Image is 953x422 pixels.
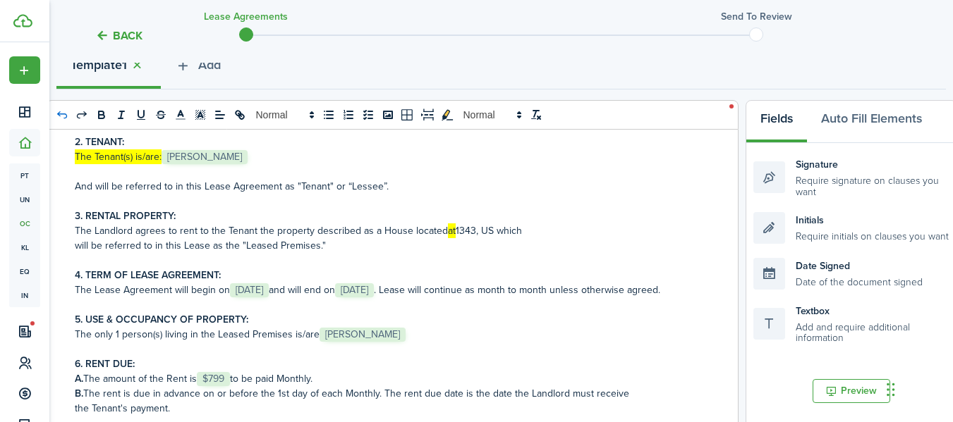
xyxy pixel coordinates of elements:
button: list: ordered [339,106,358,123]
button: bold [92,106,111,123]
strong: 6. RENT DUE: [75,356,135,371]
button: list: bullet [319,106,339,123]
p: will be referred to in this Lease as the "Leased Premises." [75,238,699,253]
button: pageBreak [418,106,437,123]
button: clean [526,106,546,123]
button: strike [151,106,171,123]
p: The Landlord agrees to rent to the Tenant the property described as a House located ﻿1343﻿, US which [75,223,699,238]
strong: A. [75,371,83,386]
button: undo: undo [52,106,72,123]
p: the Tenant's payment. [75,401,699,416]
a: eq [9,259,40,283]
div: Drag [887,368,895,411]
p: The only 1 person(s) living in the Leased Premises is/are [75,327,699,342]
button: toggleMarkYellow: markYellow [437,106,457,123]
a: oc [9,211,40,235]
span: The Tenant(s) is/are: [75,149,162,164]
strong: 1 [122,56,127,75]
img: TenantCloud [13,14,32,27]
span: [DATE] [230,283,269,297]
span: Add [198,56,221,75]
strong: Template [71,56,122,75]
button: Fields [746,101,807,143]
span: at [448,223,456,238]
span: [PERSON_NAME] [320,328,406,342]
span: [PERSON_NAME] [162,150,248,164]
button: redo: redo [72,106,92,123]
strong: 3. RENTAL PROPERTY: [75,209,176,223]
p: And will be referred to in this Lease Agreement as "Tenant" or “Lessee”. [75,179,699,194]
button: underline [131,106,151,123]
a: un [9,187,40,211]
button: Open menu [9,56,40,84]
p: The amount of the Rent is to be paid Monthly. [75,371,699,386]
button: Add [161,47,235,89]
p: The rent is due in advance on or before the 1st day of each Monthly. The rent due date is the dat... [75,386,699,401]
strong: 2. TENANT: [75,135,124,149]
strong: 5. USE & OCCUPANCY OF PROPERTY: [75,312,248,327]
h3: Send to review [721,9,792,24]
a: kl [9,235,40,259]
iframe: Chat Widget [882,354,953,422]
button: list: check [358,106,378,123]
h3: Lease Agreements [204,9,288,24]
strong: 4. TERM OF LEASE AGREEMENT: [75,268,221,283]
button: Back [95,28,142,43]
button: Close tab [127,57,147,73]
a: in [9,283,40,307]
strong: B. [75,386,83,401]
button: Preview [813,379,890,403]
button: Auto Fill Elements [807,101,936,143]
button: image [378,106,398,123]
a: pt [9,163,40,187]
button: italic [111,106,131,123]
span: [DATE] [335,283,374,297]
p: The Lease Agreement will begin on and will end on . Lease will continue as month to month unless ... [75,283,699,297]
button: table-better [398,106,418,123]
button: link [230,106,250,123]
span: $799 [197,372,230,386]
